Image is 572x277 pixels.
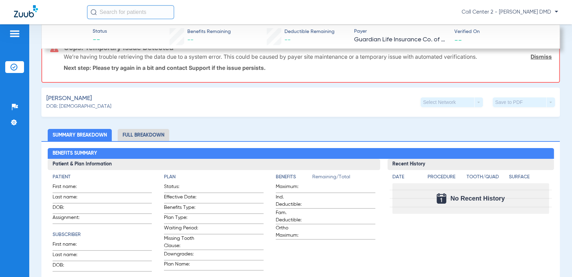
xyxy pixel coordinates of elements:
[93,28,107,35] span: Status
[454,28,549,35] span: Verified On
[276,209,310,224] span: Fam. Deductible:
[276,194,310,208] span: Ind. Deductible:
[14,5,38,17] img: Zuub Logo
[164,214,198,223] span: Plan Type:
[53,231,152,238] h4: Subscriber
[164,183,198,193] span: Status:
[53,262,87,271] span: DOB:
[48,159,380,170] h3: Patient & Plan Information
[53,241,87,250] span: First name:
[91,9,97,15] img: Search Icon
[64,44,552,51] h3: Oops! Temporary Issue Detected
[392,173,422,181] h4: Date
[509,173,549,183] app-breakdown-title: Surface
[537,244,572,277] iframe: Chat Widget
[509,173,549,181] h4: Surface
[284,28,335,35] span: Deductible Remaining
[46,94,92,103] span: [PERSON_NAME]
[48,148,554,159] h2: Benefits Summary
[164,235,198,250] span: Missing Tooth Clause:
[53,204,87,213] span: DOB:
[312,173,375,183] span: Remaining/Total
[467,173,507,183] app-breakdown-title: Tooth/Quad
[164,173,264,181] h4: Plan
[354,28,448,35] span: Payer
[387,159,554,170] h3: Recent History
[462,9,558,16] span: Call Center 2 - [PERSON_NAME] DMD
[354,35,448,44] span: Guardian Life Insurance Co. of America
[53,173,152,181] h4: Patient
[428,173,464,183] app-breakdown-title: Procedure
[437,193,446,204] img: Calendar
[276,183,310,193] span: Maximum:
[284,37,291,43] span: --
[454,36,462,43] span: --
[164,225,198,234] span: Waiting Period:
[276,225,310,239] span: Ortho Maximum:
[118,129,169,141] li: Full Breakdown
[93,35,107,45] span: --
[428,173,464,181] h4: Procedure
[64,64,552,71] p: Next step: Please try again in a bit and contact Support if the issue persists.
[164,251,198,260] span: Downgrades:
[164,194,198,203] span: Effective Date:
[450,195,505,202] span: No Recent History
[53,251,87,261] span: Last name:
[187,28,231,35] span: Benefits Remaining
[87,5,174,19] input: Search for patients
[46,103,111,110] span: DOB: [DEMOGRAPHIC_DATA]
[164,261,198,270] span: Plan Name:
[53,214,87,223] span: Assignment:
[164,204,198,213] span: Benefits Type:
[53,194,87,203] span: Last name:
[53,183,87,193] span: First name:
[9,30,20,38] img: hamburger-icon
[64,53,477,60] p: We’re having trouble retrieving the data due to a system error. This could be caused by payer sit...
[392,173,422,183] app-breakdown-title: Date
[467,173,507,181] h4: Tooth/Quad
[187,37,194,43] span: --
[276,173,312,183] app-breakdown-title: Benefits
[48,129,112,141] li: Summary Breakdown
[531,53,552,60] a: Dismiss
[276,173,312,181] h4: Benefits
